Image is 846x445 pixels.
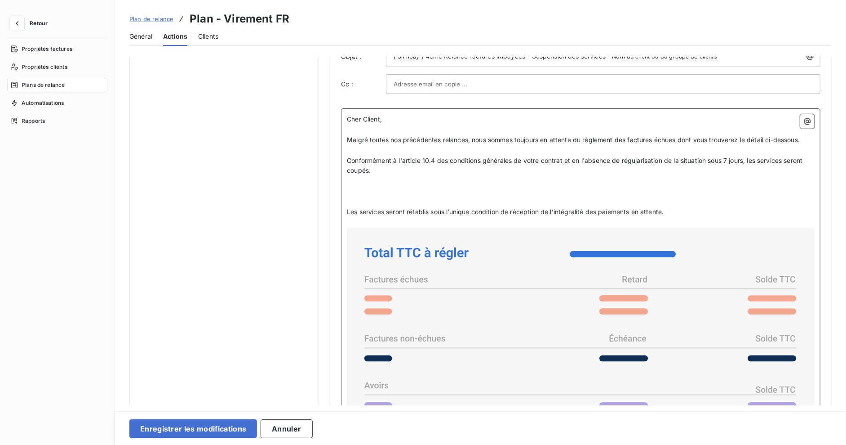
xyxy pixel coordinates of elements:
[347,157,804,175] span: Conformément à l'article 10.4 des conditions générales de votre contrat et en l'absence de régula...
[129,15,173,22] span: Plan de relance
[30,21,48,26] span: Retour
[7,42,107,56] a: Propriétés factures
[7,16,55,31] button: Retour
[163,32,187,41] span: Actions
[394,77,490,91] input: Adresse email en copie ...
[261,419,312,438] button: Annuler
[611,52,718,62] span: Nom du client ou du groupe de clients
[129,32,152,41] span: Général
[22,99,64,107] span: Automatisations
[198,32,218,41] span: Clients
[341,52,386,61] span: Objet :
[347,136,800,144] span: Malgré toutes nos précédentes relances, nous sommes toujours en attente du règlement des factures...
[7,114,107,128] a: Rapports
[22,117,45,125] span: Rapports
[396,52,421,62] span: Slimpay
[815,414,837,436] iframe: Intercom live chat
[7,96,107,110] a: Automatisations
[129,14,173,23] a: Plan de relance
[7,60,107,74] a: Propriétés clients
[341,80,386,89] label: Cc :
[7,78,107,92] a: Plans de relance
[190,11,289,27] h3: Plan - Virement FR
[347,115,382,123] span: Cher Client,
[22,45,72,53] span: Propriétés factures
[129,419,257,438] button: Enregistrer les modifications
[22,63,67,71] span: Propriétés clients
[22,81,65,89] span: Plans de relance
[347,208,664,216] span: Les services seront rétablis sous l’unique condition de réception de l’intégralité des paiements ...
